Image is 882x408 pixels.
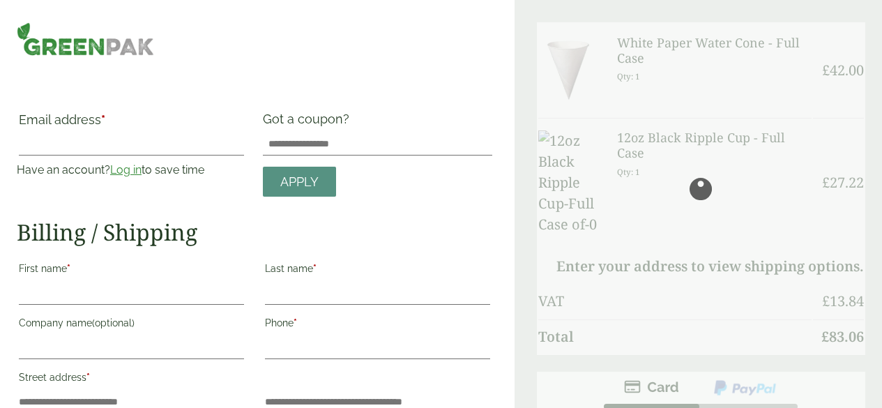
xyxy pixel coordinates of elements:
h2: Billing / Shipping [17,219,492,245]
label: Last name [265,259,490,282]
abbr: required [101,112,105,127]
p: Have an account? to save time [17,162,246,179]
label: Got a coupon? [263,112,355,133]
label: Street address [19,368,244,391]
abbr: required [313,263,317,274]
a: Log in [110,163,142,176]
span: (optional) [92,317,135,328]
abbr: required [86,372,90,383]
label: Email address [19,114,244,133]
img: GreenPak Supplies [17,22,154,56]
a: Apply [263,167,336,197]
span: Apply [280,174,319,190]
label: First name [19,259,244,282]
label: Phone [265,313,490,337]
abbr: required [294,317,297,328]
abbr: required [67,263,70,274]
label: Company name [19,313,244,337]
